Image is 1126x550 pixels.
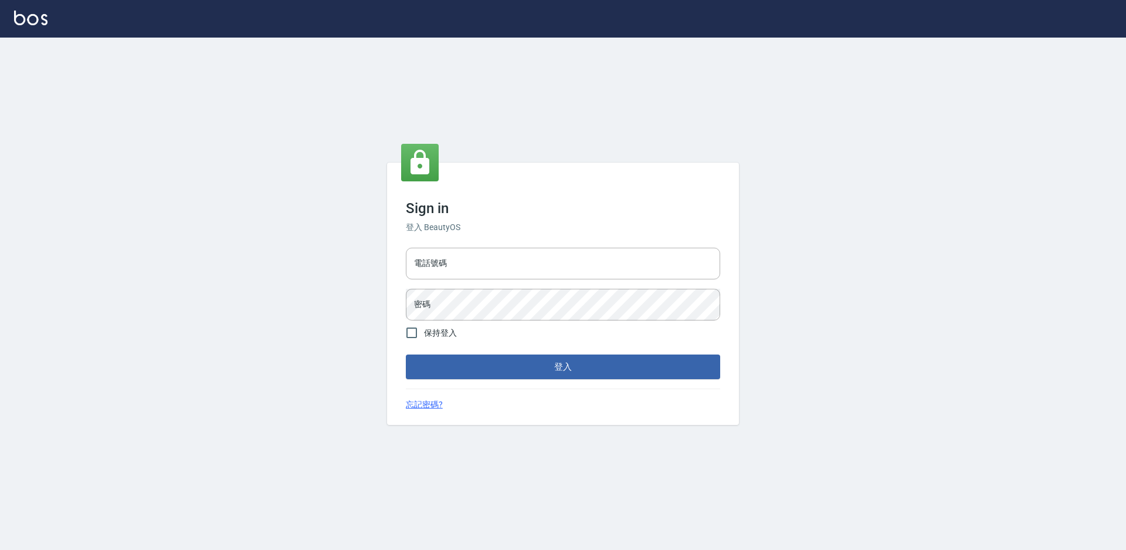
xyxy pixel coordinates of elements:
h6: 登入 BeautyOS [406,221,720,234]
h3: Sign in [406,200,720,217]
img: Logo [14,11,48,25]
button: 登入 [406,355,720,379]
span: 保持登入 [424,327,457,339]
a: 忘記密碼? [406,399,443,411]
